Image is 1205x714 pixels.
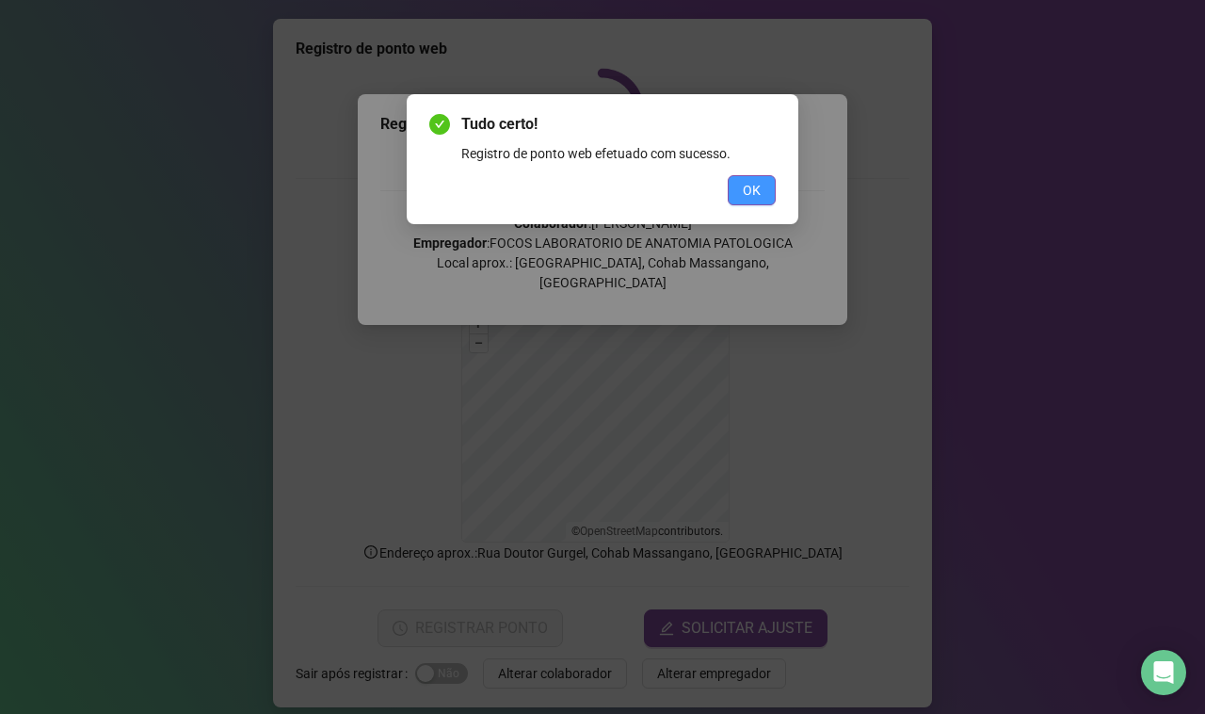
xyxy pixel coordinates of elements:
span: OK [743,180,761,201]
div: Registro de ponto web efetuado com sucesso. [461,143,776,164]
span: check-circle [429,114,450,135]
div: Open Intercom Messenger [1141,650,1186,695]
button: OK [728,175,776,205]
span: Tudo certo! [461,113,776,136]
